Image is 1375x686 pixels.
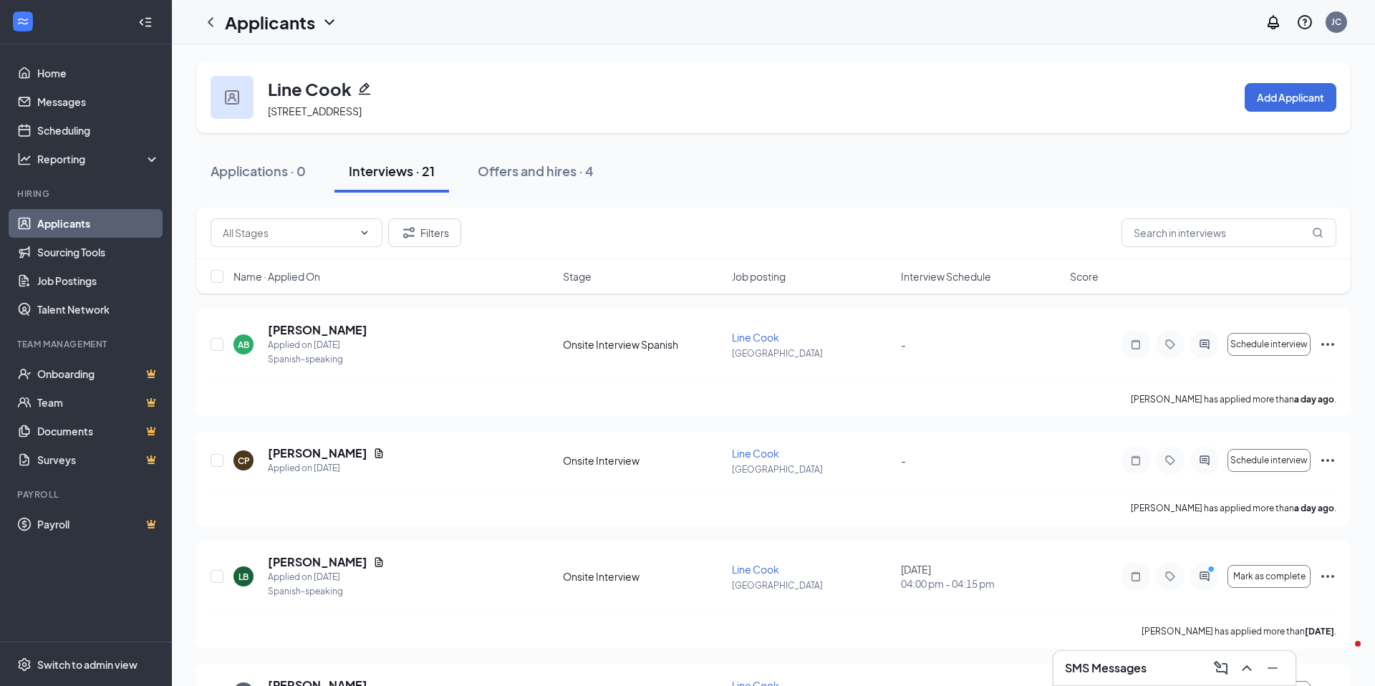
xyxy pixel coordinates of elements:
[1294,503,1334,513] b: a day ago
[1312,227,1323,238] svg: MagnifyingGlass
[37,266,160,295] a: Job Postings
[138,15,153,29] svg: Collapse
[268,461,385,475] div: Applied on [DATE]
[1121,218,1336,247] input: Search in interviews
[17,152,32,166] svg: Analysis
[563,453,723,468] div: Onsite Interview
[1227,565,1311,588] button: Mark as complete
[17,188,157,200] div: Hiring
[37,59,160,87] a: Home
[225,10,315,34] h1: Applicants
[1131,502,1336,514] p: [PERSON_NAME] has applied more than .
[321,14,338,31] svg: ChevronDown
[1127,571,1144,582] svg: Note
[359,227,370,238] svg: ChevronDown
[1070,269,1099,284] span: Score
[238,571,249,583] div: LB
[1261,657,1284,680] button: Minimize
[1233,571,1306,581] span: Mark as complete
[37,209,160,238] a: Applicants
[238,339,249,351] div: AB
[1230,339,1308,349] span: Schedule interview
[17,488,157,501] div: Payroll
[1210,657,1232,680] button: ComposeMessage
[16,14,30,29] svg: WorkstreamLogo
[202,14,219,31] svg: ChevronLeft
[1212,660,1230,677] svg: ComposeMessage
[1245,83,1336,112] button: Add Applicant
[732,563,779,576] span: Line Cook
[268,338,367,352] div: Applied on [DATE]
[1235,657,1258,680] button: ChevronUp
[225,90,239,105] img: user icon
[1238,660,1255,677] svg: ChevronUp
[388,218,461,247] button: Filter Filters
[37,238,160,266] a: Sourcing Tools
[901,576,1061,591] span: 04:00 pm - 04:15 pm
[478,162,594,180] div: Offers and hires · 4
[37,359,160,388] a: OnboardingCrown
[17,657,32,672] svg: Settings
[268,570,385,584] div: Applied on [DATE]
[901,562,1061,591] div: [DATE]
[37,87,160,116] a: Messages
[268,77,352,101] h3: Line Cook
[37,445,160,474] a: SurveysCrown
[1205,565,1222,576] svg: PrimaryDot
[1227,333,1311,356] button: Schedule interview
[1326,637,1361,672] iframe: Intercom live chat
[1331,16,1341,28] div: JC
[268,322,367,338] h5: [PERSON_NAME]
[563,269,592,284] span: Stage
[732,347,892,359] p: [GEOGRAPHIC_DATA]
[732,269,786,284] span: Job posting
[732,331,779,344] span: Line Cook
[1127,455,1144,466] svg: Note
[1196,339,1213,350] svg: ActiveChat
[1319,452,1336,469] svg: Ellipses
[268,554,367,570] h5: [PERSON_NAME]
[238,455,250,467] div: CP
[1227,449,1311,472] button: Schedule interview
[1196,455,1213,466] svg: ActiveChat
[37,152,160,166] div: Reporting
[1319,568,1336,585] svg: Ellipses
[1264,660,1281,677] svg: Minimize
[1131,393,1336,405] p: [PERSON_NAME] has applied more than .
[1065,660,1147,676] h3: SMS Messages
[732,447,779,460] span: Line Cook
[37,510,160,538] a: PayrollCrown
[37,295,160,324] a: Talent Network
[901,338,906,351] span: -
[1142,625,1336,637] p: [PERSON_NAME] has applied more than .
[37,657,137,672] div: Switch to admin view
[1230,455,1308,465] span: Schedule interview
[901,454,906,467] span: -
[211,162,306,180] div: Applications · 0
[1296,14,1313,31] svg: QuestionInfo
[1162,339,1179,350] svg: Tag
[37,417,160,445] a: DocumentsCrown
[400,224,418,241] svg: Filter
[563,337,723,352] div: Onsite Interview Spanish
[268,105,362,117] span: [STREET_ADDRESS]
[732,463,892,475] p: [GEOGRAPHIC_DATA]
[349,162,435,180] div: Interviews · 21
[1196,571,1213,582] svg: ActiveChat
[233,269,320,284] span: Name · Applied On
[1162,571,1179,582] svg: Tag
[268,352,367,367] div: Spanish-speaking
[1162,455,1179,466] svg: Tag
[37,116,160,145] a: Scheduling
[1294,394,1334,405] b: a day ago
[901,269,991,284] span: Interview Schedule
[373,556,385,568] svg: Document
[268,584,385,599] div: Spanish-speaking
[17,338,157,350] div: Team Management
[37,388,160,417] a: TeamCrown
[1127,339,1144,350] svg: Note
[223,225,353,241] input: All Stages
[268,445,367,461] h5: [PERSON_NAME]
[563,569,723,584] div: Onsite Interview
